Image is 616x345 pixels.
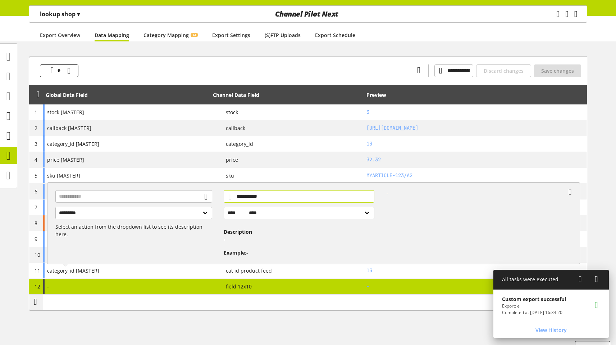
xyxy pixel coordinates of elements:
h2: - [366,283,558,290]
span: 3 [35,140,37,147]
a: Export Overview [40,31,80,39]
div: Global Data Field [46,91,88,99]
span: 6 [35,188,37,195]
h2: MYARTICLE-123/A2 [366,172,584,179]
span: All tasks were executed [502,276,558,283]
span: 12 [35,283,40,290]
span: - [47,283,49,290]
nav: main navigation [29,5,587,23]
h2: 32.32 [366,156,584,163]
span: stock [220,108,238,116]
h4: Description [224,228,371,236]
a: Export Schedule [315,31,355,39]
span: price [MASTER] [47,156,84,163]
span: 4 [35,156,37,163]
span: callback [MASTER] [47,125,91,131]
span: 11 [35,267,40,274]
span: 8 [35,220,37,227]
span: 10 [35,251,40,258]
span: price [220,156,238,163]
span: Example: [224,249,246,256]
p: Custom export successful [502,295,566,303]
div: Unlock to reorder rows [32,90,42,99]
h2: 3 [366,108,584,116]
p: - [224,236,371,243]
div: - [374,184,578,256]
a: Custom export successfulExport: eCompleted at [DATE] 16:34:20 [493,290,609,322]
span: sku [MASTER] [47,172,80,179]
span: 2 [35,125,37,131]
span: 7 [35,204,37,211]
span: sku [220,172,234,179]
p: Export: e [502,303,566,309]
div: Preview [366,91,386,99]
span: Save changes [541,67,574,75]
p: Completed at Sep 23, 2025, 16:34:20 [502,309,566,316]
span: - [246,249,248,256]
span: AI [193,33,196,37]
span: ▾ [77,10,80,18]
button: e [40,64,78,77]
button: Save changes [534,64,581,77]
button: Discard changes [476,64,531,77]
a: View History [495,324,607,336]
p: lookup shop [40,10,80,18]
span: callback [220,124,245,132]
span: 9 [35,236,37,242]
span: Unlock to reorder rows [34,90,42,98]
p: Select an action from the dropdown list to see its description here. [55,223,213,238]
span: cat id product feed [220,267,272,274]
a: Category MappingAI [143,31,198,39]
a: (S)FTP Uploads [265,31,301,39]
h2: 13 [366,140,584,148]
a: Export Settings [212,31,250,39]
div: Channel Data Field [213,91,259,99]
a: Data Mapping [95,31,129,39]
span: stock [MASTER] [47,109,84,116]
span: category_id [MASTER] [47,140,99,147]
span: 5 [35,172,37,179]
span: category_id [MASTER] [47,267,99,274]
h2: 13 [366,267,584,274]
span: field 12x10 [220,283,252,290]
span: 1 [35,109,37,116]
span: category_id [220,140,253,148]
span: e [58,66,60,75]
h2: https://your-endpoint.com/cp-jobs-callback3 [366,124,584,132]
span: View History [535,326,567,334]
span: Discard changes [484,67,524,75]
